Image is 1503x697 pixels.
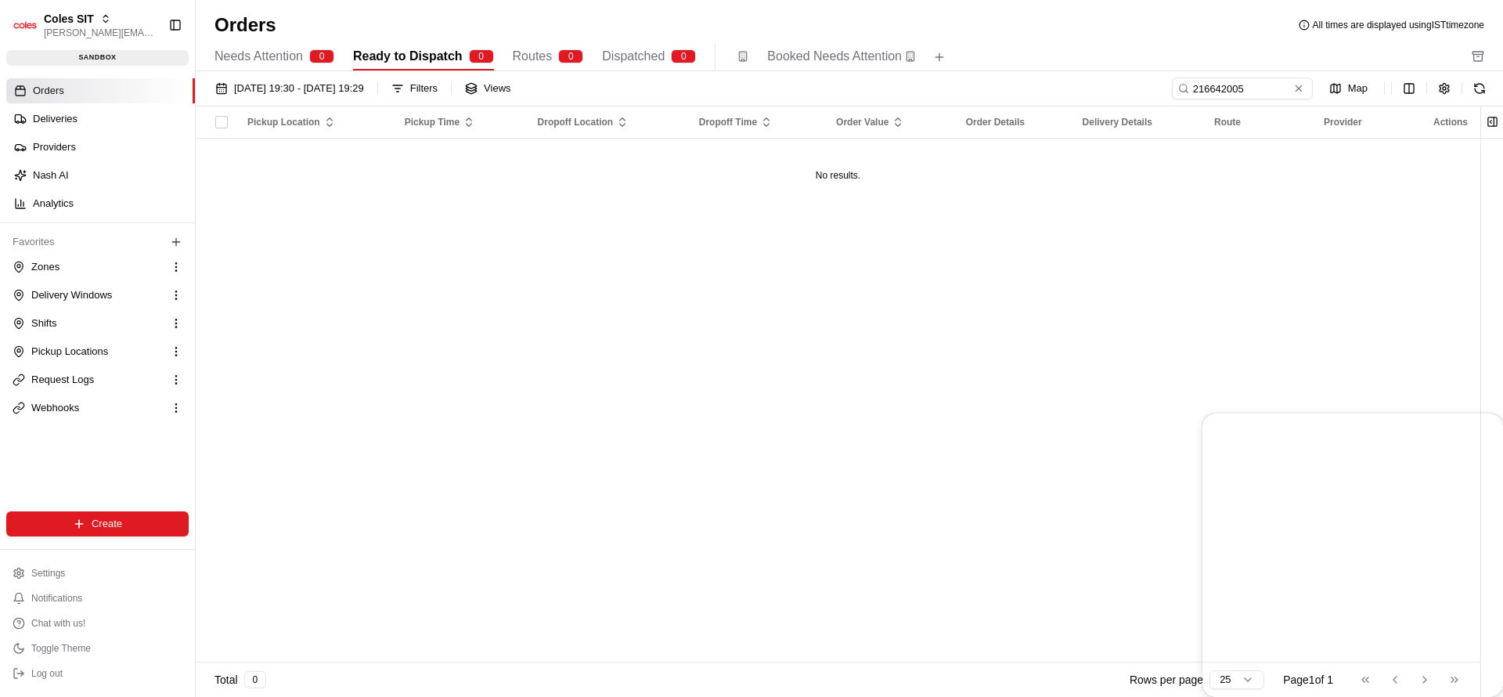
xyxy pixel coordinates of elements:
[1319,79,1378,98] button: Map
[31,617,85,630] span: Chat with us!
[214,47,303,66] span: Needs Attention
[44,11,94,27] button: Coles SIT
[31,316,57,330] span: Shifts
[353,47,463,66] span: Ready to Dispatch
[244,671,267,688] div: 0
[92,517,122,531] span: Create
[13,373,164,387] a: Request Logs
[484,81,510,96] span: Views
[6,663,189,684] button: Log out
[33,168,69,182] span: Nash AI
[699,116,811,128] div: Dropoff Time
[6,637,189,659] button: Toggle Theme
[31,401,79,415] span: Webhooks
[538,116,674,128] div: Dropoff Location
[1433,116,1468,128] div: Actions
[31,642,91,655] span: Toggle Theme
[6,163,195,188] a: Nash AI
[214,13,276,38] h1: Orders
[410,81,438,96] div: Filters
[33,197,74,211] span: Analytics
[31,373,94,387] span: Request Logs
[6,562,189,584] button: Settings
[6,6,162,44] button: Coles SITColes SIT[PERSON_NAME][EMAIL_ADDRESS][DOMAIN_NAME]
[31,567,65,580] span: Settings
[6,191,195,216] a: Analytics
[1469,78,1490,99] button: Refresh
[13,345,164,359] a: Pickup Locations
[6,311,189,336] button: Shifts
[1130,672,1203,688] p: Rows per page
[405,116,513,128] div: Pickup Time
[6,50,189,66] div: sandbox
[13,316,164,330] a: Shifts
[13,13,38,38] img: Coles SIT
[13,288,164,302] a: Delivery Windows
[1348,81,1368,96] span: Map
[234,81,364,96] span: [DATE] 19:30 - [DATE] 19:29
[1214,116,1299,128] div: Route
[33,112,77,126] span: Deliveries
[513,47,553,66] span: Routes
[33,140,76,154] span: Providers
[31,667,63,680] span: Log out
[6,135,195,160] a: Providers
[1324,116,1408,128] div: Provider
[31,345,108,359] span: Pickup Locations
[6,587,189,609] button: Notifications
[458,78,517,99] button: Views
[31,592,82,605] span: Notifications
[6,229,189,255] div: Favorites
[6,255,189,280] button: Zones
[6,367,189,392] button: Request Logs
[384,78,445,99] button: Filters
[33,84,64,98] span: Orders
[31,288,112,302] span: Delivery Windows
[469,49,494,63] div: 0
[6,395,189,421] button: Webhooks
[1083,116,1189,128] div: Delivery Details
[1172,78,1313,99] input: Type to search
[6,107,195,132] a: Deliveries
[6,511,189,536] button: Create
[966,116,1058,128] div: Order Details
[31,260,59,274] span: Zones
[6,339,189,364] button: Pickup Locations
[13,401,164,415] a: Webhooks
[602,47,665,66] span: Dispatched
[44,27,156,39] button: [PERSON_NAME][EMAIL_ADDRESS][DOMAIN_NAME]
[202,169,1474,182] div: No results.
[767,47,902,66] span: Booked Needs Attention
[558,49,583,63] div: 0
[208,78,371,99] button: [DATE] 19:30 - [DATE] 19:29
[6,78,195,103] a: Orders
[1313,19,1484,31] span: All times are displayed using IST timezone
[671,49,696,63] div: 0
[6,612,189,634] button: Chat with us!
[6,283,189,308] button: Delivery Windows
[13,260,164,274] a: Zones
[836,116,941,128] div: Order Value
[247,116,380,128] div: Pickup Location
[309,49,334,63] div: 0
[214,671,266,688] div: Total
